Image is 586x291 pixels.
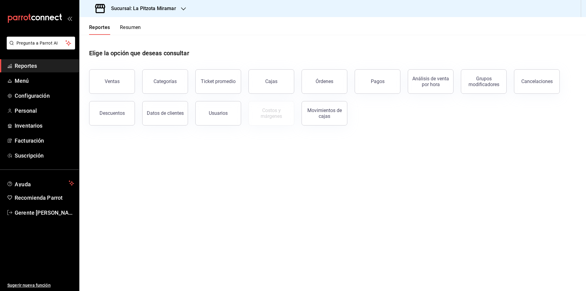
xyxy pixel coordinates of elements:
div: navigation tabs [89,24,141,35]
span: Reportes [15,62,74,70]
button: Grupos modificadores [461,69,507,94]
div: Grupos modificadores [465,76,503,87]
button: Usuarios [195,101,241,125]
button: Movimientos de cajas [302,101,347,125]
button: Resumen [120,24,141,35]
div: Datos de clientes [147,110,184,116]
button: Contrata inventarios para ver este reporte [248,101,294,125]
button: Pregunta a Parrot AI [7,37,75,49]
span: Recomienda Parrot [15,194,74,202]
h1: Elige la opción que deseas consultar [89,49,189,58]
button: Descuentos [89,101,135,125]
div: Pagos [371,78,385,84]
div: Costos y márgenes [252,107,290,119]
div: Movimientos de cajas [306,107,343,119]
div: Categorías [154,78,177,84]
button: Datos de clientes [142,101,188,125]
span: Gerente [PERSON_NAME] [15,209,74,217]
button: Pagos [355,69,400,94]
button: Órdenes [302,69,347,94]
div: Usuarios [209,110,228,116]
span: Ayuda [15,180,66,187]
button: Reportes [89,24,110,35]
span: Inventarios [15,122,74,130]
span: Sugerir nueva función [7,282,74,289]
div: Órdenes [316,78,333,84]
button: Cancelaciones [514,69,560,94]
div: Descuentos [99,110,125,116]
span: Facturación [15,136,74,145]
div: Ventas [105,78,120,84]
div: Cajas [265,78,277,84]
div: Cancelaciones [521,78,553,84]
span: Pregunta a Parrot AI [16,40,66,46]
span: Personal [15,107,74,115]
button: Categorías [142,69,188,94]
button: Ventas [89,69,135,94]
a: Pregunta a Parrot AI [4,44,75,51]
button: open_drawer_menu [67,16,72,21]
button: Cajas [248,69,294,94]
button: Análisis de venta por hora [408,69,454,94]
span: Suscripción [15,151,74,160]
h3: Sucursal: La Pitzota Miramar [106,5,176,12]
div: Análisis de venta por hora [412,76,450,87]
div: Ticket promedio [201,78,236,84]
button: Ticket promedio [195,69,241,94]
span: Menú [15,77,74,85]
span: Configuración [15,92,74,100]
